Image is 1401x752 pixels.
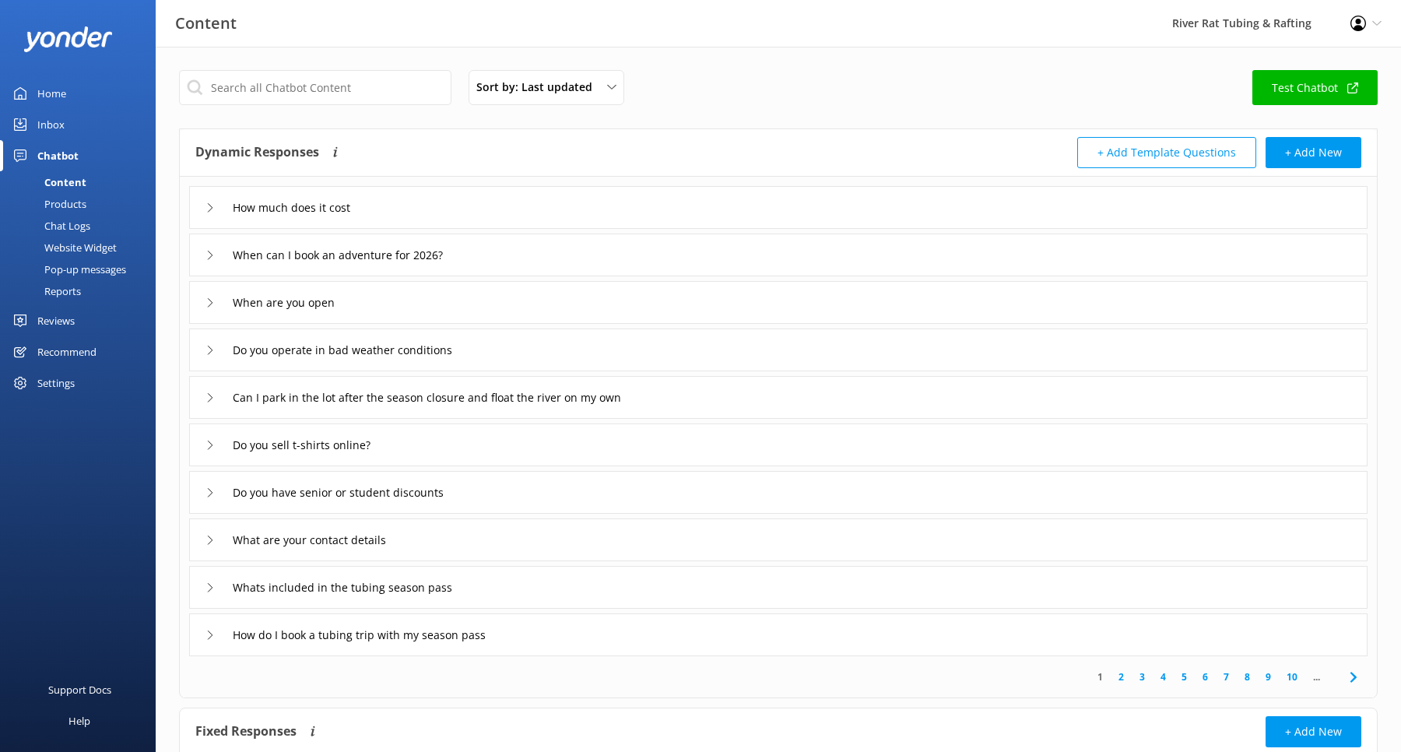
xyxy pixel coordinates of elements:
[37,336,97,367] div: Recommend
[476,79,602,96] span: Sort by: Last updated
[1174,669,1195,684] a: 5
[9,237,117,258] div: Website Widget
[1077,137,1256,168] button: + Add Template Questions
[179,70,451,105] input: Search all Chatbot Content
[1258,669,1279,684] a: 9
[9,171,86,193] div: Content
[1279,669,1305,684] a: 10
[1153,669,1174,684] a: 4
[9,258,156,280] a: Pop-up messages
[37,109,65,140] div: Inbox
[9,280,81,302] div: Reports
[23,26,113,52] img: yonder-white-logo.png
[9,237,156,258] a: Website Widget
[68,705,90,736] div: Help
[37,305,75,336] div: Reviews
[9,193,86,215] div: Products
[1090,669,1111,684] a: 1
[195,137,319,168] h4: Dynamic Responses
[37,78,66,109] div: Home
[195,716,297,747] h4: Fixed Responses
[1266,137,1361,168] button: + Add New
[48,674,111,705] div: Support Docs
[1195,669,1216,684] a: 6
[1305,669,1328,684] span: ...
[9,215,156,237] a: Chat Logs
[9,171,156,193] a: Content
[9,215,90,237] div: Chat Logs
[1237,669,1258,684] a: 8
[9,280,156,302] a: Reports
[9,193,156,215] a: Products
[1266,716,1361,747] button: + Add New
[9,258,126,280] div: Pop-up messages
[37,140,79,171] div: Chatbot
[1252,70,1378,105] a: Test Chatbot
[1216,669,1237,684] a: 7
[37,367,75,399] div: Settings
[1111,669,1132,684] a: 2
[1132,669,1153,684] a: 3
[175,11,237,36] h3: Content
